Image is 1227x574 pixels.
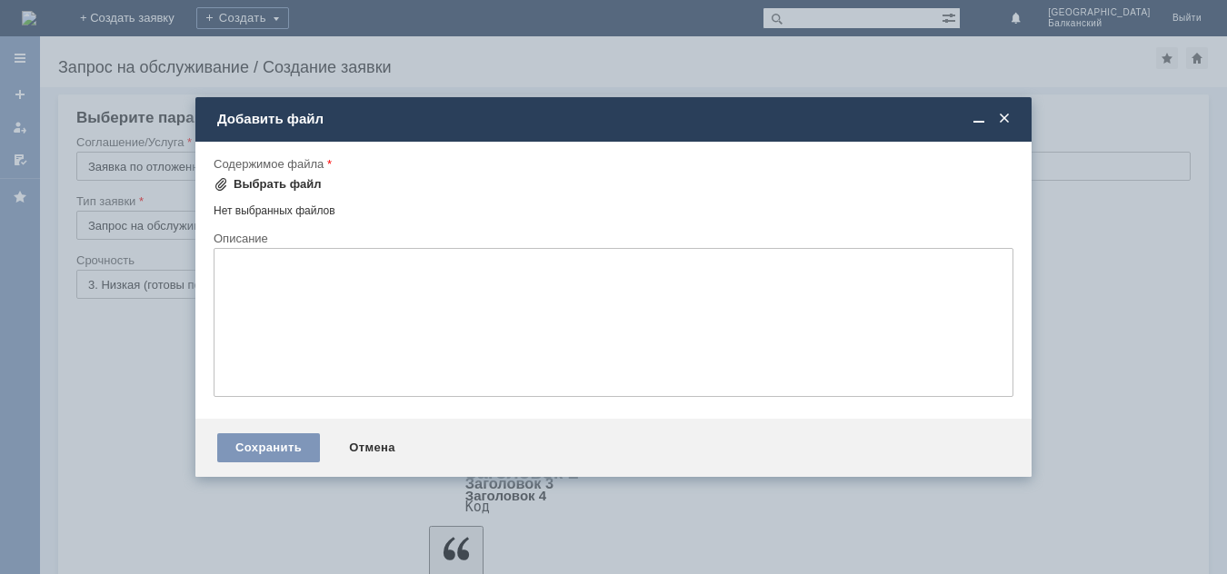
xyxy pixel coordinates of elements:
[234,177,322,192] div: Выбрать файл
[7,7,265,36] div: Добрый день! Прошу удалить отложенный чек от [DATE]
[970,111,988,127] span: Свернуть (Ctrl + M)
[217,111,1013,127] div: Добавить файл
[995,111,1013,127] span: Закрыть
[214,233,1010,244] div: Описание
[214,197,1013,218] div: Нет выбранных файлов
[214,158,1010,170] div: Содержимое файла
